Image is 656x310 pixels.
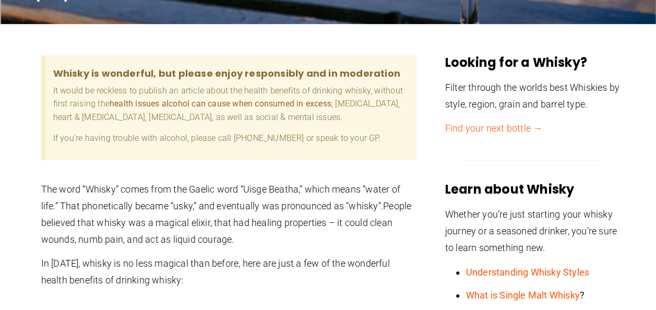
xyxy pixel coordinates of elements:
p: If you're having trouble with alcohol, please call [PHONE_NUMBER] or speak to your GP. [53,132,409,145]
span: ? [466,290,584,301]
a: Understanding Whisky Styles [466,267,589,278]
p: It would be reckless to publish an article about the health benefits of drinking whisky, without ... [53,84,409,124]
span: The word “Whisky” comes from the Gaelic word “Uisge Beatha,” which means “water of life.” That ph... [41,184,400,211]
h3: Learn about Whisky [445,181,620,198]
p: In [DATE], whisky is no less magical than before, here are just a few of the wonderful health ben... [41,255,417,289]
b: health issues alcohol can cause when consumed in excess [110,99,331,109]
a: Find your next bottle → [445,123,542,134]
h3: Looking for a Whisky? [445,54,620,71]
p: Whether you’re just starting your whisky journey or a seasoned drinker, you’re sure to learn some... [445,206,620,256]
p: Filter through the worlds best Whiskies by style, region, grain and barrel type. [445,79,620,113]
a: What is Single Malt Whisky [466,290,579,301]
p: People believed that whisky was a magical elixir, that had healing properties – it could clean wo... [41,181,417,248]
span: Whisky is wonderful, but please enjoy responsibly and in moderation [53,63,409,84]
